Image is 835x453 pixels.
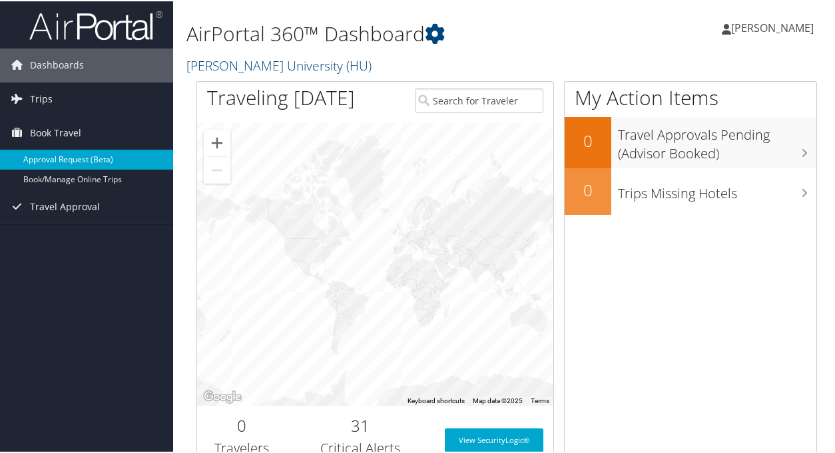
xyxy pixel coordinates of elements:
h2: 31 [296,413,425,436]
a: [PERSON_NAME] [722,7,827,47]
input: Search for Traveler [415,87,543,112]
a: 0Trips Missing Hotels [565,167,816,214]
a: Open this area in Google Maps (opens a new window) [200,387,244,404]
span: Map data ©2025 [473,396,523,403]
button: Keyboard shortcuts [408,395,465,404]
h2: 0 [207,413,276,436]
h1: Traveling [DATE] [207,82,355,110]
h3: Trips Missing Hotels [618,176,816,202]
span: Travel Approval [30,189,100,222]
h1: My Action Items [565,82,816,110]
button: Zoom in [204,128,230,155]
h2: 0 [565,128,611,151]
span: Trips [30,81,53,114]
span: [PERSON_NAME] [731,19,814,34]
a: [PERSON_NAME] University (HU) [186,55,375,73]
h3: Travel Approvals Pending (Advisor Booked) [618,118,816,162]
h1: AirPortal 360™ Dashboard [186,19,613,47]
a: 0Travel Approvals Pending (Advisor Booked) [565,116,816,167]
img: Google [200,387,244,404]
span: Book Travel [30,115,81,148]
a: Terms (opens in new tab) [531,396,549,403]
img: airportal-logo.png [29,9,162,40]
h2: 0 [565,178,611,200]
a: View SecurityLogic® [445,427,543,451]
button: Zoom out [204,156,230,182]
span: Dashboards [30,47,84,80]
